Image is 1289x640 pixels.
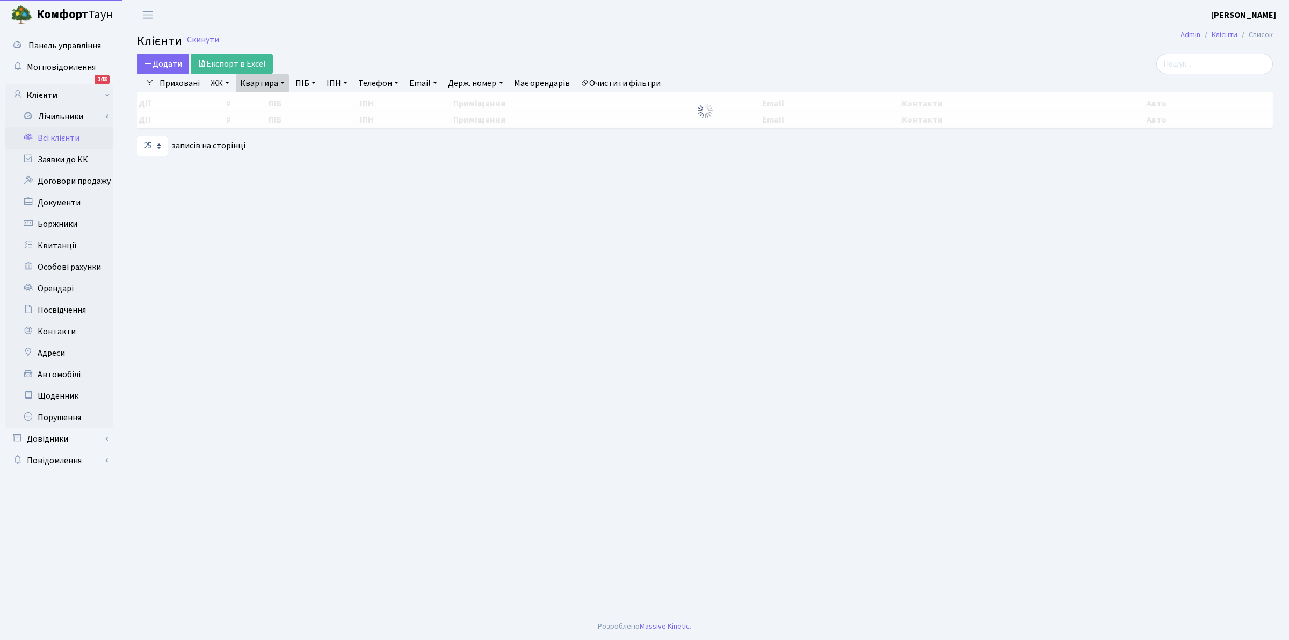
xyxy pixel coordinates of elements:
a: Боржники [5,213,113,235]
span: Панель управління [28,40,101,52]
a: Адреси [5,342,113,364]
a: Договори продажу [5,170,113,192]
a: Лічильники [12,106,113,127]
a: ПІБ [291,74,320,92]
a: Приховані [155,74,204,92]
a: Особові рахунки [5,256,113,278]
img: Обробка... [697,102,714,119]
a: Держ. номер [444,74,507,92]
select: записів на сторінці [137,136,168,156]
a: Порушення [5,407,113,428]
span: Таун [37,6,113,24]
a: Клієнти [1212,29,1237,40]
a: Всі клієнти [5,127,113,149]
a: Контакти [5,321,113,342]
a: Очистити фільтри [576,74,665,92]
img: logo.png [11,4,32,26]
a: Квитанції [5,235,113,256]
nav: breadcrumb [1164,24,1289,46]
b: Комфорт [37,6,88,23]
a: Довідники [5,428,113,450]
a: Щоденник [5,385,113,407]
a: Повідомлення [5,450,113,471]
a: Квартира [236,74,289,92]
a: Має орендарів [510,74,574,92]
span: Клієнти [137,32,182,51]
a: Massive Kinetic [640,621,690,632]
a: Email [405,74,441,92]
a: Експорт в Excel [191,54,273,74]
a: Документи [5,192,113,213]
a: Телефон [354,74,403,92]
a: Заявки до КК [5,149,113,170]
a: Посвідчення [5,299,113,321]
button: Переключити навігацію [134,6,161,24]
a: Панель управління [5,35,113,56]
a: Скинути [187,35,219,45]
a: Додати [137,54,189,74]
a: Мої повідомлення148 [5,56,113,78]
a: Admin [1181,29,1200,40]
div: Розроблено . [598,621,691,632]
a: ЖК [206,74,234,92]
div: 148 [95,75,110,84]
input: Пошук... [1156,54,1273,74]
a: [PERSON_NAME] [1211,9,1276,21]
a: Клієнти [5,84,113,106]
a: Автомобілі [5,364,113,385]
a: ІПН [322,74,352,92]
label: записів на сторінці [137,136,245,156]
a: Орендарі [5,278,113,299]
span: Мої повідомлення [27,61,96,73]
li: Список [1237,29,1273,41]
span: Додати [144,58,182,70]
